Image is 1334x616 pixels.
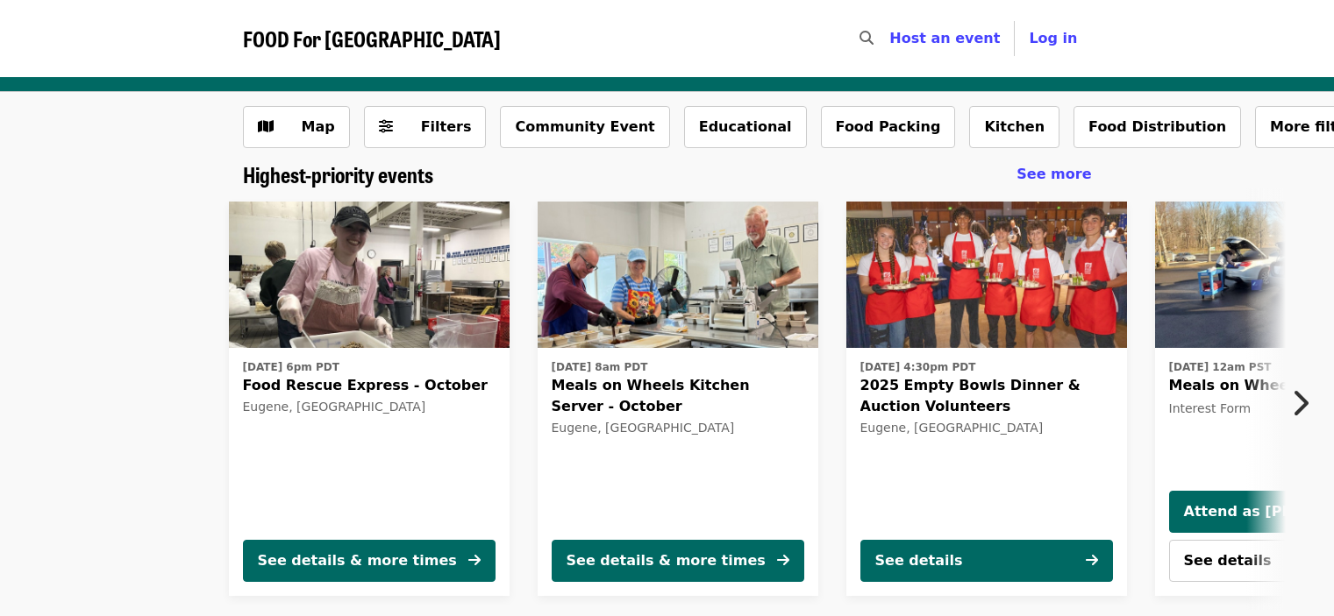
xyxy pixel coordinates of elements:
[860,30,874,46] i: search icon
[243,159,433,189] span: Highest-priority events
[421,118,472,135] span: Filters
[538,202,818,349] img: Meals on Wheels Kitchen Server - October organized by FOOD For Lane County
[860,359,976,375] time: [DATE] 4:30pm PDT
[552,359,648,375] time: [DATE] 8am PDT
[1017,164,1091,185] a: See more
[846,202,1127,596] a: See details for "2025 Empty Bowls Dinner & Auction Volunteers"
[1017,166,1091,182] span: See more
[302,118,335,135] span: Map
[552,421,804,435] div: Eugene, [GEOGRAPHIC_DATA]
[1291,386,1309,420] i: chevron-right icon
[969,106,1059,148] button: Kitchen
[379,118,393,135] i: sliders-h icon
[243,162,433,188] a: Highest-priority events
[229,162,1106,188] div: Highest-priority events
[552,375,804,417] span: Meals on Wheels Kitchen Server - October
[884,18,898,60] input: Search
[846,202,1127,349] img: 2025 Empty Bowls Dinner & Auction Volunteers organized by FOOD For Lane County
[243,359,339,375] time: [DATE] 6pm PDT
[1169,401,1252,415] span: Interest Form
[243,106,350,148] button: Show map view
[243,26,501,52] a: FOOD For [GEOGRAPHIC_DATA]
[258,118,274,135] i: map icon
[243,23,501,53] span: FOOD For [GEOGRAPHIC_DATA]
[1184,552,1272,569] span: See details
[243,375,496,396] span: Food Rescue Express - October
[500,106,669,148] button: Community Event
[860,540,1113,582] button: See details
[821,106,956,148] button: Food Packing
[243,400,496,414] div: Eugene, [GEOGRAPHIC_DATA]
[243,540,496,582] button: See details & more times
[684,106,807,148] button: Educational
[1276,379,1334,428] button: Next item
[229,202,510,349] img: Food Rescue Express - October organized by FOOD For Lane County
[889,30,1000,46] a: Host an event
[1169,359,1272,375] time: [DATE] 12am PST
[229,202,510,596] a: See details for "Food Rescue Express - October"
[875,550,963,571] div: See details
[1086,552,1098,569] i: arrow-right icon
[538,202,818,596] a: See details for "Meals on Wheels Kitchen Server - October"
[1029,30,1077,46] span: Log in
[1074,106,1241,148] button: Food Distribution
[567,550,766,571] div: See details & more times
[552,540,804,582] button: See details & more times
[860,421,1113,435] div: Eugene, [GEOGRAPHIC_DATA]
[258,550,457,571] div: See details & more times
[777,552,789,569] i: arrow-right icon
[468,552,481,569] i: arrow-right icon
[1015,21,1091,56] button: Log in
[860,375,1113,417] span: 2025 Empty Bowls Dinner & Auction Volunteers
[364,106,487,148] button: Filters (0 selected)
